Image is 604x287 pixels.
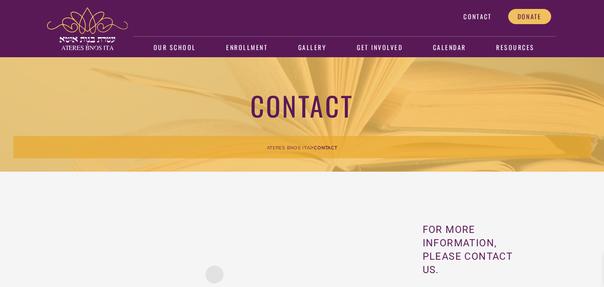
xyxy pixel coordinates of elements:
[220,38,274,58] a: Enrollment
[423,223,531,277] h3: For more information, please contact us.
[267,145,310,151] span: Ateres Bnos Ita
[314,145,337,151] span: Contact
[267,143,310,151] a: Ateres Bnos Ita
[508,9,551,24] a: Donate
[13,89,591,122] h1: Contact
[292,38,333,58] a: Gallery
[351,38,409,58] a: Get Involved
[47,7,128,50] img: ateres
[426,38,472,58] a: Calendar
[147,38,202,58] a: Our School
[490,38,541,58] a: Resources
[518,13,542,21] span: Donate
[454,9,501,24] a: Contact
[13,136,591,158] div: >
[463,13,492,21] span: Contact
